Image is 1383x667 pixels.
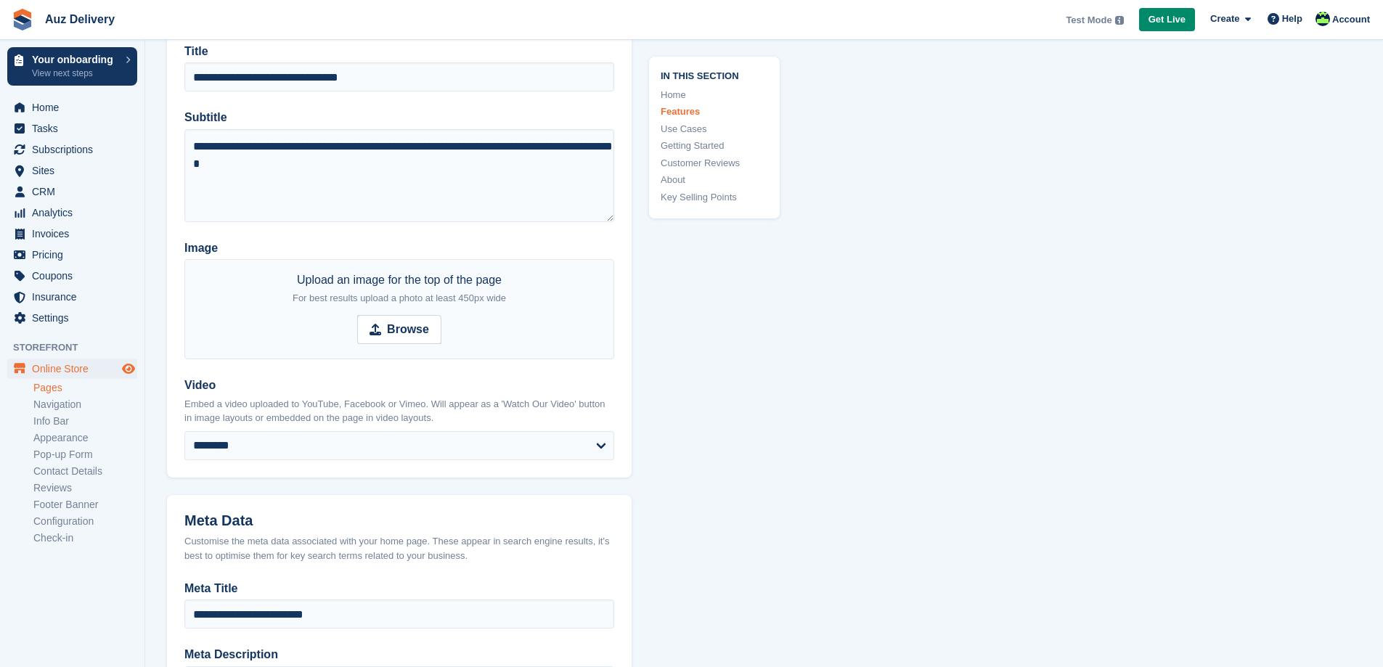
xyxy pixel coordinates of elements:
a: menu [7,308,137,328]
a: Appearance [33,431,137,445]
span: Subscriptions [32,139,119,160]
span: Analytics [32,202,119,223]
a: menu [7,202,137,223]
label: Video [184,377,614,394]
a: Configuration [33,515,137,528]
a: Customer Reviews [661,156,768,171]
span: Help [1282,12,1302,26]
span: For best results upload a photo at least 450px wide [293,292,506,303]
a: menu [7,139,137,160]
span: Home [32,97,119,118]
a: menu [7,245,137,265]
div: Customise the meta data associated with your home page. These appear in search engine results, it... [184,534,614,562]
a: Your onboarding View next steps [7,47,137,86]
span: In this section [661,68,768,82]
a: menu [7,359,137,379]
a: Check-in [33,531,137,545]
span: Storefront [13,340,144,355]
span: Pricing [32,245,119,265]
a: Get Live [1139,8,1195,32]
a: Getting Started [661,139,768,153]
strong: Browse [387,321,429,338]
a: About [661,173,768,187]
span: Test Mode [1066,13,1111,28]
h2: Meta Data [184,512,614,529]
a: Pages [33,381,137,395]
img: stora-icon-8386f47178a22dfd0bd8f6a31ec36ba5ce8667c1dd55bd0f319d3a0aa187defe.svg [12,9,33,30]
label: Meta Title [184,580,614,597]
a: menu [7,97,137,118]
label: Image [184,240,614,257]
span: Online Store [32,359,119,379]
a: menu [7,287,137,307]
span: Settings [32,308,119,328]
span: Insurance [32,287,119,307]
span: Invoices [32,224,119,244]
a: menu [7,266,137,286]
div: Upload an image for the top of the page [293,271,506,306]
span: Create [1210,12,1239,26]
a: Contact Details [33,465,137,478]
a: Auz Delivery [39,7,121,31]
a: Pop-up Form [33,448,137,462]
a: Reviews [33,481,137,495]
span: Coupons [32,266,119,286]
a: Info Bar [33,414,137,428]
a: menu [7,160,137,181]
span: Sites [32,160,119,181]
a: Use Cases [661,122,768,136]
p: Your onboarding [32,54,118,65]
a: menu [7,118,137,139]
p: Embed a video uploaded to YouTube, Facebook or Vimeo. Will appear as a 'Watch Our Video' button i... [184,397,614,425]
img: Beji Obong [1315,12,1330,26]
p: View next steps [32,67,118,80]
span: Tasks [32,118,119,139]
img: icon-info-grey-7440780725fd019a000dd9b08b2336e03edf1995a4989e88bcd33f0948082b44.svg [1115,16,1124,25]
label: Subtitle [184,109,614,126]
span: CRM [32,181,119,202]
a: Preview store [120,360,137,377]
span: Account [1332,12,1370,27]
label: Meta Description [184,646,614,663]
input: Browse [357,315,441,344]
label: Title [184,43,614,60]
a: Footer Banner [33,498,137,512]
a: Features [661,105,768,119]
a: Key Selling Points [661,190,768,205]
a: menu [7,224,137,244]
a: Home [661,88,768,102]
a: menu [7,181,137,202]
a: Navigation [33,398,137,412]
span: Get Live [1149,12,1186,27]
